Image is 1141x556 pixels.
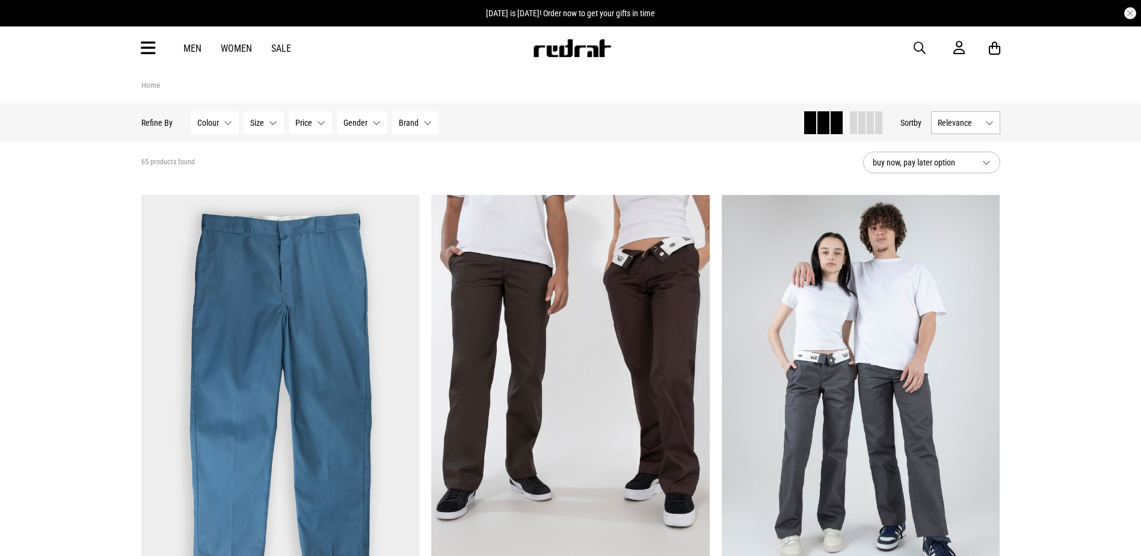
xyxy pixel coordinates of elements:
span: Brand [399,118,419,128]
button: Size [244,111,284,134]
p: Refine By [141,118,173,128]
span: [DATE] is [DATE]! Order now to get your gifts in time [486,8,655,18]
span: 65 products found [141,158,195,167]
button: Sortby [900,116,921,130]
button: Brand [392,111,438,134]
a: Men [183,43,201,54]
button: Price [289,111,332,134]
button: buy now, pay later option [863,152,1000,173]
a: Women [221,43,252,54]
img: Redrat logo [532,39,612,57]
a: Home [141,81,160,90]
button: Relevance [931,111,1000,134]
span: Colour [197,118,219,128]
span: Relevance [938,118,980,128]
span: Price [295,118,312,128]
a: Sale [271,43,291,54]
span: by [914,118,921,128]
span: Size [250,118,264,128]
span: Gender [343,118,368,128]
button: Gender [337,111,387,134]
span: buy now, pay later option [873,155,973,170]
button: Colour [191,111,239,134]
